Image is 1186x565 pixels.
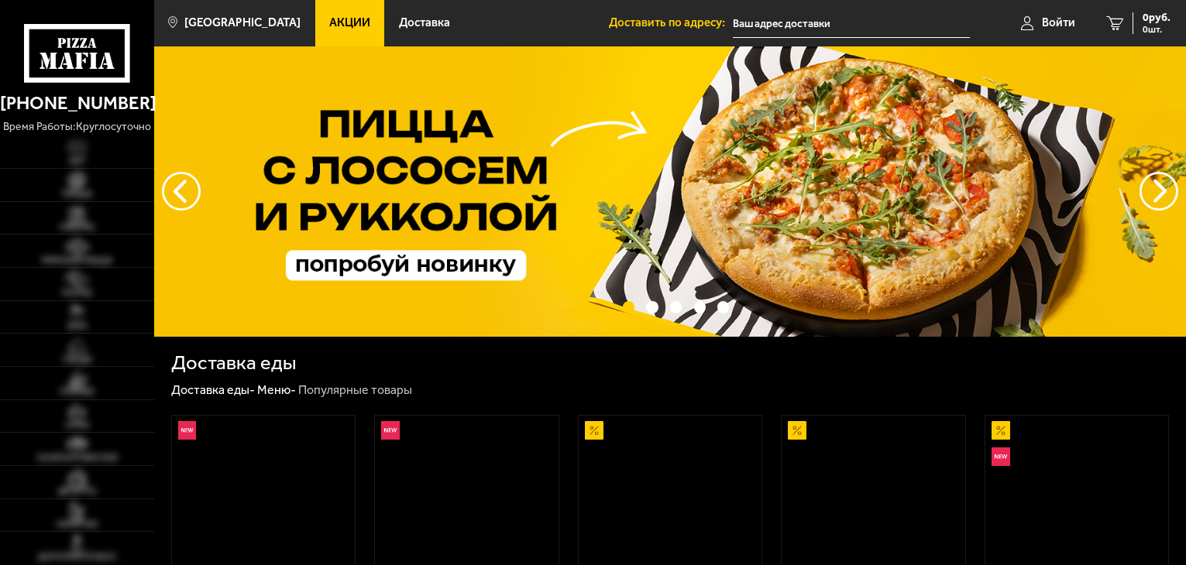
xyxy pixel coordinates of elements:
img: Новинка [381,421,400,440]
span: 0 шт. [1143,25,1171,34]
span: Доставка [399,17,450,29]
button: точки переключения [646,301,658,313]
img: Акционный [788,421,806,440]
button: точки переключения [717,301,729,313]
img: Новинка [992,447,1010,466]
button: точки переключения [694,301,706,313]
button: следующий [162,172,201,211]
img: Новинка [178,421,197,440]
span: 0 руб. [1143,12,1171,23]
button: точки переключения [623,301,634,313]
span: [GEOGRAPHIC_DATA] [184,17,301,29]
img: Акционный [992,421,1010,440]
span: Акции [329,17,370,29]
input: Ваш адрес доставки [733,9,970,38]
h1: Доставка еды [171,353,296,373]
span: Доставить по адресу: [609,17,733,29]
a: Меню- [257,382,296,397]
button: предыдущий [1140,172,1178,211]
button: точки переключения [670,301,682,313]
a: Доставка еды- [171,382,255,397]
img: Акционный [585,421,603,440]
div: Популярные товары [298,382,412,399]
span: Войти [1042,17,1075,29]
